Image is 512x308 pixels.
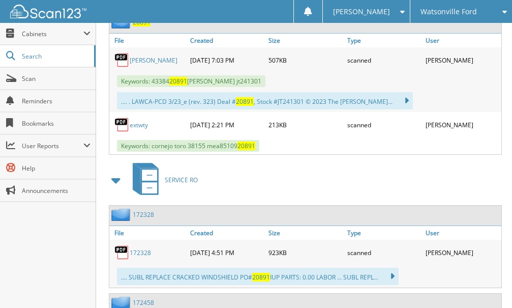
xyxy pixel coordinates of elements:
[345,34,423,47] a: Type
[114,117,130,132] img: PDF.png
[109,34,188,47] a: File
[423,50,501,70] div: [PERSON_NAME]
[22,142,83,150] span: User Reports
[130,248,151,257] a: 172328
[333,9,390,15] span: [PERSON_NAME]
[266,242,344,263] div: 923KB
[345,115,423,135] div: scanned
[114,52,130,68] img: PDF.png
[130,121,148,129] a: extwty
[237,142,255,150] span: 20891
[130,56,177,65] a: [PERSON_NAME]
[22,52,89,61] span: Search
[420,9,477,15] span: Watsonville Ford
[188,34,266,47] a: Created
[127,160,198,200] a: SERVICE RO
[114,245,130,260] img: PDF.png
[423,226,501,240] a: User
[266,34,344,47] a: Size
[345,50,423,70] div: scanned
[188,226,266,240] a: Created
[22,119,91,128] span: Bookmarks
[22,30,83,38] span: Cabinets
[165,176,198,184] span: SERVICE RO
[117,92,413,109] div: .... . LAWCA-PCD 3/23_e (rev. 323) Deal # , Stock #JT241301 © 2023 The [PERSON_NAME]...
[22,186,91,195] span: Announcements
[423,242,501,263] div: [PERSON_NAME]
[109,226,188,240] a: File
[133,210,154,219] a: 172328
[423,115,501,135] div: [PERSON_NAME]
[266,226,344,240] a: Size
[111,208,133,221] img: folder2.png
[188,50,266,70] div: [DATE] 7:03 PM
[10,5,86,18] img: scan123-logo-white.svg
[345,242,423,263] div: scanned
[188,242,266,263] div: [DATE] 4:51 PM
[266,50,344,70] div: 507KB
[117,140,259,152] span: Keywords: cornejo toro 38155 mea85109
[169,77,187,86] span: 20891
[252,273,270,282] span: 20891
[461,259,512,308] iframe: Chat Widget
[22,164,91,173] span: Help
[236,97,254,106] span: 20891
[133,298,154,307] a: 172458
[423,34,501,47] a: User
[266,115,344,135] div: 213KB
[345,226,423,240] a: Type
[117,75,265,87] span: Keywords: 43384 [PERSON_NAME] jt241301
[22,97,91,105] span: Reminders
[117,268,399,285] div: .... SUBL REPLACE CRACKED WINDSHIELD PO# IUP PARTS: 0.00 LABOR ... SUBL REPL...
[188,115,266,135] div: [DATE] 2:21 PM
[22,74,91,83] span: Scan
